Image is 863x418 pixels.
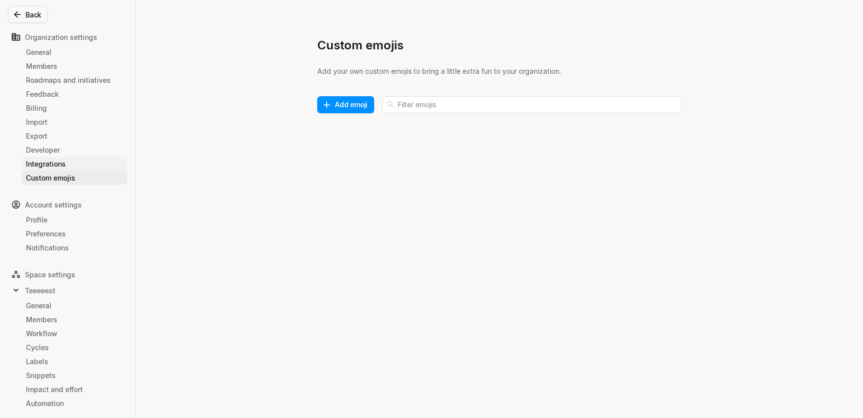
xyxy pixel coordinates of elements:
div: Organization settings [8,29,127,45]
div: Billing [26,103,123,113]
a: Snippets [22,368,127,382]
a: Billing [22,101,127,115]
span: Teeeeest [25,285,55,296]
div: Snippets [26,370,123,381]
div: Preferences [26,228,123,239]
a: Impact and effort [22,382,127,396]
a: Cycles [22,340,127,354]
div: Space settings [8,266,127,282]
div: Workflow [26,328,123,339]
div: Members [26,314,123,325]
a: Profile [22,212,127,226]
a: Developer [22,143,127,157]
a: Import [22,115,127,129]
a: General [22,298,127,312]
div: Add your own custom emojis to bring a little extra fun to your organization. [317,66,681,84]
div: Import [26,117,123,127]
div: Members [26,61,123,71]
a: Roadmaps and initiatives [22,73,127,87]
div: Export [26,131,123,141]
a: Members [22,59,127,73]
div: Custom emojis [317,37,681,66]
a: Integrations [22,157,127,171]
div: Feedback [26,89,123,99]
input: Filter emojis [382,96,681,113]
div: Cycles [26,342,123,353]
div: Custom emojis [26,173,123,183]
div: General [26,47,123,57]
a: Notifications [22,240,127,254]
div: Integrations [26,159,123,169]
a: Workflow [22,326,127,340]
div: General [26,300,123,311]
button: Add emoji [317,96,374,113]
div: Automation [26,398,123,409]
div: Labels [26,356,123,367]
a: Members [22,312,127,326]
a: Automation [22,396,127,410]
a: Preferences [22,226,127,240]
div: Impact and effort [26,384,123,395]
button: Back [8,6,48,23]
a: Feedback [22,87,127,101]
div: Notifications [26,242,123,253]
div: Account settings [8,197,127,212]
a: Labels [22,354,127,368]
div: Developer [26,145,123,155]
a: General [22,45,127,59]
a: Export [22,129,127,143]
div: Roadmaps and initiatives [26,75,123,85]
a: Custom emojis [22,171,127,185]
div: Profile [26,214,123,225]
